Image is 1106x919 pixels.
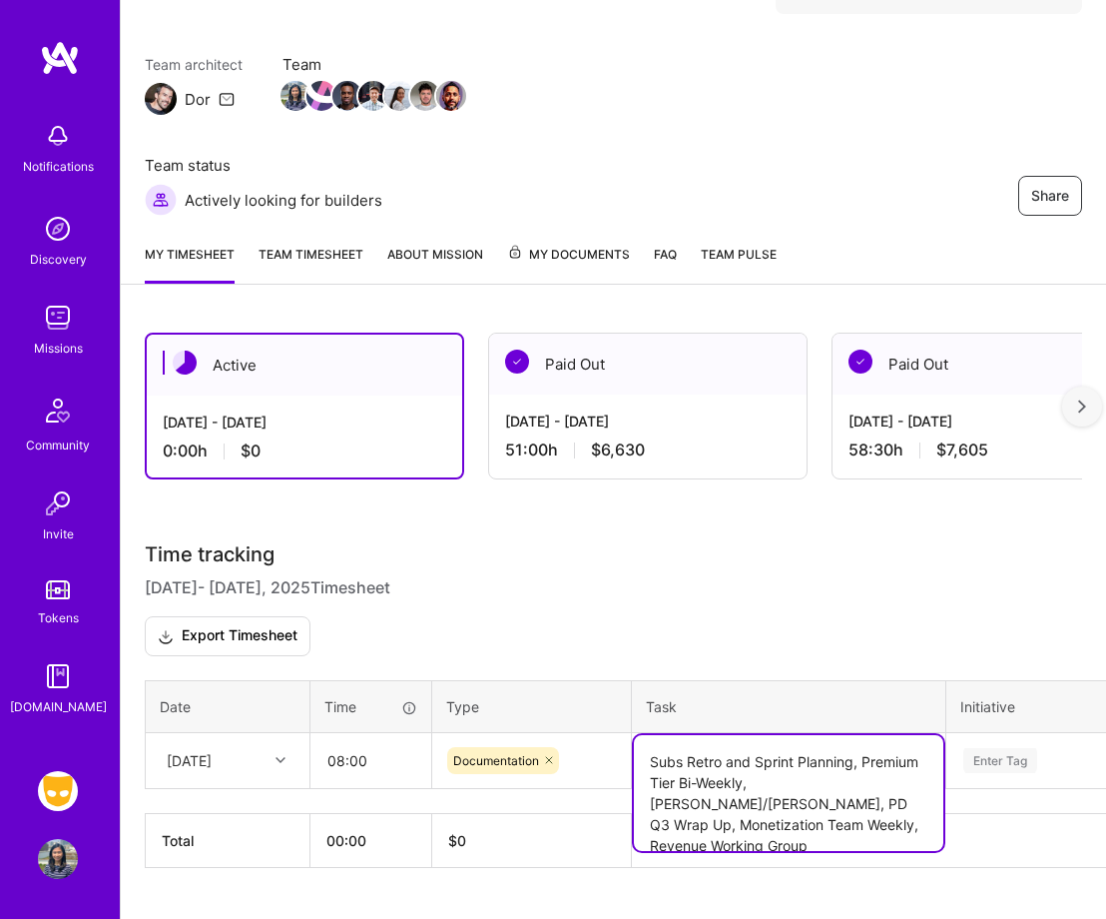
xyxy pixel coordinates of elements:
[185,190,382,211] span: Actively looking for builders
[145,616,310,656] button: Export Timesheet
[173,351,197,375] img: Active
[701,247,777,262] span: Team Pulse
[10,696,107,717] div: [DOMAIN_NAME]
[145,184,177,216] img: Actively looking for builders
[448,832,466,849] span: $ 0
[167,750,212,771] div: [DATE]
[185,89,211,110] div: Dor
[38,116,78,156] img: bell
[334,79,360,113] a: Team Member Avatar
[654,244,677,284] a: FAQ
[1018,176,1082,216] button: Share
[40,40,80,76] img: logo
[387,244,483,284] a: About Mission
[963,745,1037,776] div: Enter Tag
[146,813,310,867] th: Total
[241,441,261,461] span: $0
[145,575,390,600] span: [DATE] - [DATE] , 2025 Timesheet
[505,350,529,374] img: Paid Out
[259,244,363,284] a: Team timesheet
[163,412,446,433] div: [DATE] - [DATE]
[26,435,90,456] div: Community
[145,83,177,115] img: Team Architect
[701,244,777,284] a: Team Pulse
[386,79,412,113] a: Team Member Avatar
[505,440,791,460] div: 51:00 h
[23,156,94,177] div: Notifications
[34,338,83,359] div: Missions
[507,244,630,284] a: My Documents
[310,813,432,867] th: 00:00
[38,607,79,628] div: Tokens
[282,54,464,75] span: Team
[38,483,78,523] img: Invite
[38,839,78,879] img: User Avatar
[936,440,988,460] span: $7,605
[410,81,440,111] img: Team Member Avatar
[432,681,632,733] th: Type
[38,209,78,249] img: discovery
[38,771,78,811] img: Grindr: Product & Marketing
[412,79,438,113] a: Team Member Avatar
[505,411,791,432] div: [DATE] - [DATE]
[282,79,308,113] a: Team Member Avatar
[33,771,83,811] a: Grindr: Product & Marketing
[158,626,174,647] i: icon Download
[324,696,417,717] div: Time
[436,81,466,111] img: Team Member Avatar
[311,734,430,787] input: HH:MM
[145,54,243,75] span: Team architect
[147,335,462,396] div: Active
[276,755,285,765] i: icon Chevron
[306,81,336,111] img: Team Member Avatar
[489,334,807,395] div: Paid Out
[332,81,362,111] img: Team Member Avatar
[591,440,645,460] span: $6,630
[453,753,539,768] span: Documentation
[145,542,275,567] span: Time tracking
[46,580,70,599] img: tokens
[43,523,74,544] div: Invite
[163,441,446,461] div: 0:00 h
[219,91,235,107] i: icon Mail
[145,155,382,176] span: Team status
[34,387,82,435] img: Community
[33,839,83,879] a: User Avatar
[438,79,464,113] a: Team Member Avatar
[38,298,78,338] img: teamwork
[1031,186,1069,206] span: Share
[146,681,310,733] th: Date
[384,81,414,111] img: Team Member Avatar
[632,681,946,733] th: Task
[848,350,872,374] img: Paid Out
[145,244,235,284] a: My timesheet
[308,79,334,113] a: Team Member Avatar
[634,735,943,851] textarea: Subs Retro and Sprint Planning, Premium Tier Bi-Weekly, [PERSON_NAME]/[PERSON_NAME], PD Q3 Wrap U...
[507,244,630,266] span: My Documents
[358,81,388,111] img: Team Member Avatar
[280,81,310,111] img: Team Member Avatar
[360,79,386,113] a: Team Member Avatar
[1078,400,1086,414] img: right
[38,656,78,696] img: guide book
[30,249,87,270] div: Discovery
